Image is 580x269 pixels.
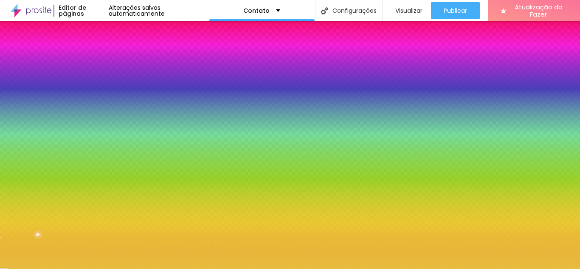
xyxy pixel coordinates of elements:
font: Contato [243,6,270,15]
button: Publicar [431,2,480,19]
font: Publicar [444,6,467,15]
button: Visualizar [383,2,431,19]
font: Configurações [332,6,377,15]
font: Alterações salvas automaticamente [109,3,165,18]
font: Visualizar [395,6,422,15]
font: Editor de páginas [59,3,86,18]
font: Atualização do Fazer [515,3,563,19]
img: Ícone [321,7,328,14]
